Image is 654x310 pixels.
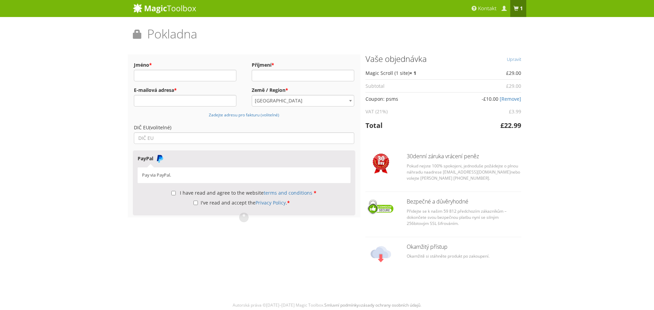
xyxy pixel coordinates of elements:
span: £ [506,70,509,76]
font: E-mailová adresa [134,87,174,93]
font: DIČ EU [134,124,149,131]
td: Magic Scroll (1 site) [365,67,452,79]
font: Okamžitý přístup [407,243,448,250]
a: Zadejte adresu pro fakturu (volitelné) [209,111,279,118]
bdi: 29.00 [506,83,521,89]
a: terms and conditions [264,190,312,196]
td: - [452,92,521,105]
font: Země / Region [252,87,285,93]
bdi: 29.00 [506,70,521,76]
strong: × 1 [409,70,416,76]
font: Upravit [507,56,521,62]
a: Upravit [507,54,521,64]
font: 1 [520,5,523,12]
a: Smluvní podmínky [324,302,359,308]
font: Pokud nejste 100% spokojeni, jednoduše požádejte o plnou náhradu na [407,163,518,175]
img: MagicToolbox.com – Nástroje pro práci s obrázky pro váš web [133,3,196,13]
abbr: required [314,190,316,196]
font: Příjmení [252,62,271,68]
input: DIČ EU [134,132,354,144]
img: Pokladna [365,199,397,215]
a: [Remove] [500,96,521,102]
span: I have read and agree to the website [180,190,312,196]
label: I've read and accept the . [193,199,290,206]
input: I've read and accept thePrivacy Policy.* [193,197,198,209]
bdi: 22.99 [500,121,521,130]
font: (volitelné) [149,124,171,131]
span: Česká republika [252,95,354,106]
font: nebo volejte [PERSON_NAME] [PHONE_NUMBER]. [407,169,520,181]
a: adrese [EMAIL_ADDRESS][DOMAIN_NAME] [429,169,511,175]
abbr: požadovaný [285,87,288,93]
abbr: požadovaný [271,62,274,68]
span: £ [483,96,486,102]
span: £ [509,108,512,115]
font: Vaše objednávka [365,53,427,64]
abbr: required [287,199,290,206]
th: VAT (21%) [365,105,452,118]
abbr: požadovaný [174,87,177,93]
p: Pay via PayPal. [142,172,346,178]
font: Okamžitě si stáhněte produkt po zakoupení. [407,253,489,259]
img: Pokladna [371,244,391,264]
font: Pokladna [147,26,197,42]
font: Bezpečné a důvěryhodné [407,198,468,205]
font: Zadejte adresu pro fakturu (volitelné) [209,112,279,117]
font: Přidejte se k našim 59 812 předchozím zákazníkům – dokončete svou bezpečnou platbu nyní se silným... [407,208,507,226]
abbr: požadovaný [149,62,152,68]
font: a [359,302,361,308]
font: Autorská práva ©[DATE]–[DATE] Magic Toolbox. [233,302,324,308]
font: Kontakt [478,5,496,12]
span: Země / Region [252,95,354,107]
font: [GEOGRAPHIC_DATA] [255,97,302,104]
a: Privacy Policy [255,199,286,206]
th: Coupon: psms [365,92,452,105]
label: PayPal [138,155,164,162]
th: Total [365,118,452,133]
img: Pokladna [373,153,389,174]
font: Jméno [134,62,149,68]
span: £ [506,83,509,89]
span: 3.99 [509,108,521,115]
span: £ [500,121,504,130]
input: I have read and agree to the websiteterms and conditions * [171,191,176,195]
a: zásady ochrany osobních údajů [361,302,420,308]
font: 30denní záruka vrácení peněz [407,152,479,160]
th: Subtotal [365,79,452,92]
span: 10.00 [483,96,498,102]
font: . [420,302,421,308]
img: PayPal [156,154,164,163]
